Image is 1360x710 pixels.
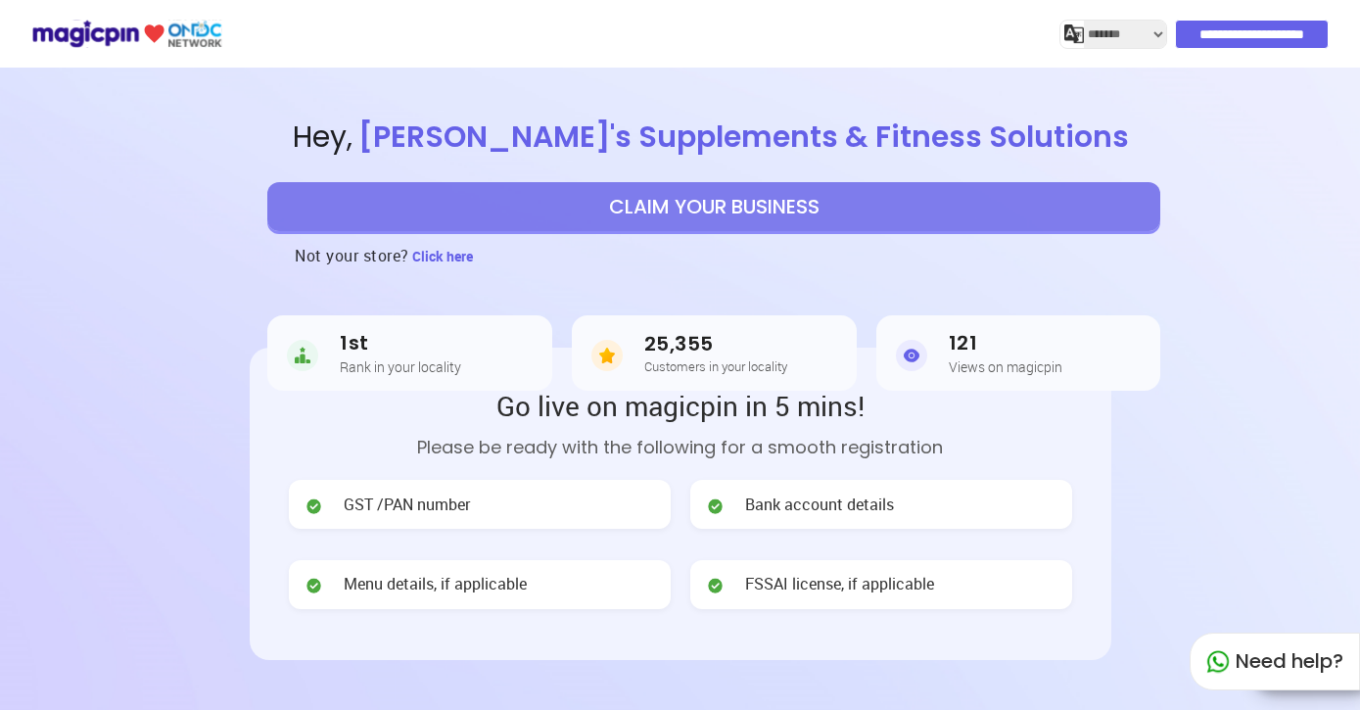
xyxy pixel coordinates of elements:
h3: Not your store? [295,231,409,280]
span: Hey , [68,117,1360,159]
img: whatapp_green.7240e66a.svg [1206,650,1230,674]
h3: 121 [949,332,1062,355]
img: Customers [591,336,623,375]
img: ondc-logo-new-small.8a59708e.svg [31,17,222,51]
span: GST /PAN number [344,494,470,516]
img: check [305,576,324,595]
span: Bank account details [745,494,894,516]
p: Please be ready with the following for a smooth registration [289,434,1072,460]
button: CLAIM YOUR BUSINESS [267,182,1160,231]
img: j2MGCQAAAABJRU5ErkJggg== [1064,24,1084,44]
span: [PERSON_NAME]'s Supplements & Fitness Solutions [352,116,1135,158]
h3: 25,355 [644,333,787,355]
h3: 1st [340,332,461,355]
span: FSSAI license, if applicable [745,573,934,595]
h5: Rank in your locality [340,359,461,374]
div: Need help? [1190,633,1360,690]
h5: Views on magicpin [949,359,1062,374]
img: Rank [287,336,318,375]
img: check [305,497,324,516]
img: Views [896,336,927,375]
h5: Customers in your locality [644,359,787,373]
span: Menu details, if applicable [344,573,527,595]
img: check [706,576,726,595]
h2: Go live on magicpin in 5 mins! [289,387,1072,424]
span: Click here [412,247,473,265]
img: check [706,497,726,516]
